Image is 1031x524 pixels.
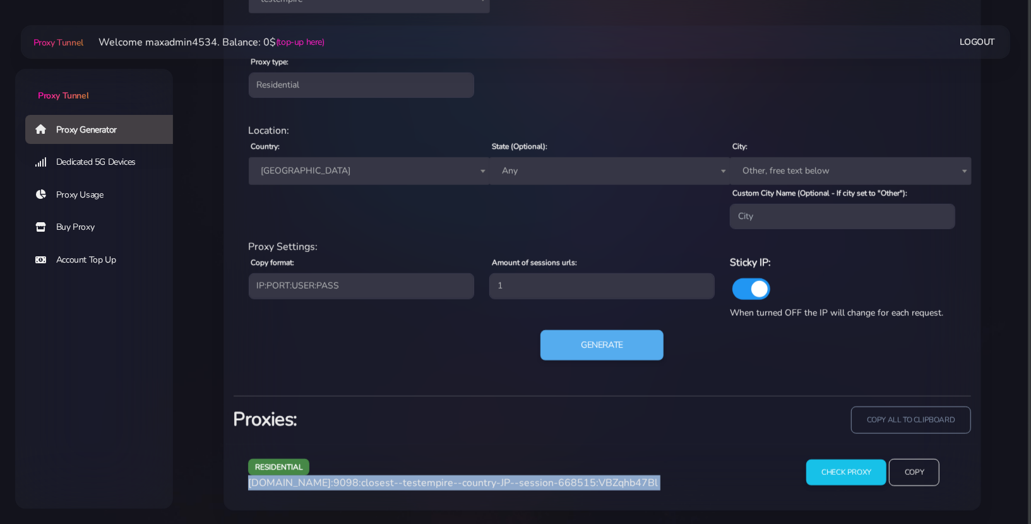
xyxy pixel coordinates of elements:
span: Any [497,162,723,180]
a: Dedicated 5G Devices [25,148,183,177]
label: Amount of sessions urls: [492,257,577,268]
li: Welcome maxadmin4534. Balance: 0$ [83,35,325,50]
div: Location: [241,123,963,138]
a: Proxy Tunnel [15,69,173,102]
span: Other, free text below [737,162,963,180]
label: Country: [251,141,280,152]
input: Check Proxy [806,460,886,485]
span: Japan [249,157,490,185]
input: City [730,204,955,229]
span: [DOMAIN_NAME]:9098:closest--testempire--country-JP--session-668515:VBZqhb47Bl [248,476,658,490]
h6: Sticky IP: [730,254,955,271]
span: Other, free text below [730,157,971,185]
button: Generate [540,330,664,360]
a: Proxy Tunnel [31,32,83,52]
h3: Proxies: [234,407,595,432]
label: State (Optional): [492,141,547,152]
span: Japan [256,162,482,180]
span: Any [489,157,730,185]
span: residential [248,459,310,475]
a: Logout [960,30,996,54]
a: Proxy Generator [25,115,183,144]
span: When turned OFF the IP will change for each request. [730,307,943,319]
span: Proxy Tunnel [38,90,88,102]
a: Account Top Up [25,246,183,275]
label: Custom City Name (Optional - If city set to "Other"): [732,188,907,199]
div: Proxy Settings: [241,239,963,254]
iframe: Webchat Widget [845,318,1015,508]
label: Proxy type: [251,56,289,68]
a: Buy Proxy [25,213,183,242]
span: Proxy Tunnel [33,37,83,49]
label: City: [732,141,748,152]
a: (top-up here) [276,35,325,49]
label: Copy format: [251,257,295,268]
a: Proxy Usage [25,181,183,210]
